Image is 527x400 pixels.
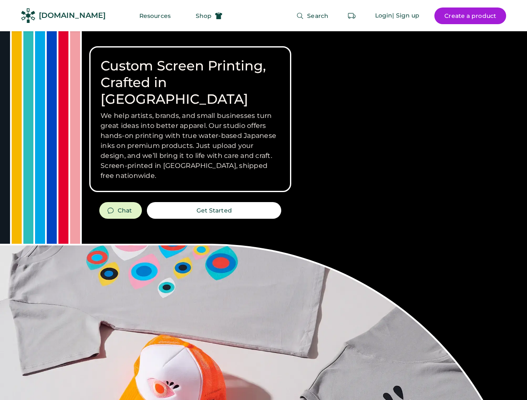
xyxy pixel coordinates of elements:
[101,111,280,181] h3: We help artists, brands, and small businesses turn great ideas into better apparel. Our studio of...
[186,7,232,24] button: Shop
[375,12,393,20] div: Login
[286,7,338,24] button: Search
[147,202,281,219] button: Get Started
[434,7,506,24] button: Create a product
[196,13,212,19] span: Shop
[392,12,419,20] div: | Sign up
[99,202,142,219] button: Chat
[343,7,360,24] button: Retrieve an order
[101,57,280,107] h1: Custom Screen Printing, Crafted in [GEOGRAPHIC_DATA]
[39,10,106,21] div: [DOMAIN_NAME]
[21,8,35,23] img: Rendered Logo - Screens
[307,13,328,19] span: Search
[129,7,181,24] button: Resources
